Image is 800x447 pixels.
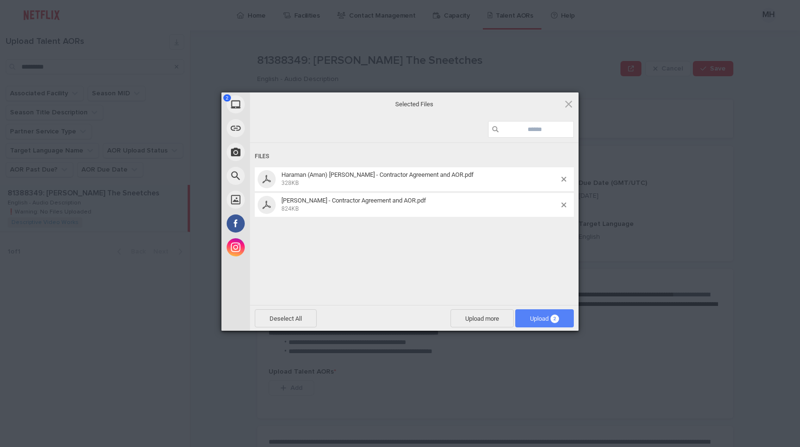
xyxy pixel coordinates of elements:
[255,309,317,327] span: Deselect All
[550,315,559,323] span: 2
[281,171,474,178] span: Haraman (Aman) [PERSON_NAME] - Contractor Agreement and AOR.pdf
[221,235,336,259] div: Instagram
[255,148,574,165] div: Files
[221,212,336,235] div: Facebook
[279,171,561,187] span: Haraman (Aman) Kaur Gill - Contractor Agreement and AOR.pdf
[281,205,299,212] span: 824KB
[223,94,231,102] span: 2
[515,309,574,327] span: Upload
[319,100,510,109] span: Selected Files
[279,197,561,213] span: Shana Selwyn - Contractor Agreement and AOR.pdf
[281,197,426,204] span: [PERSON_NAME] - Contractor Agreement and AOR.pdf
[530,315,559,322] span: Upload
[221,164,336,188] div: Web Search
[450,309,514,327] span: Upload more
[281,180,299,186] span: 328KB
[221,140,336,164] div: Take Photo
[221,188,336,212] div: Unsplash
[221,116,336,140] div: Link (URL)
[221,92,336,116] div: My Device
[563,99,574,109] span: Click here or hit ESC to close picker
